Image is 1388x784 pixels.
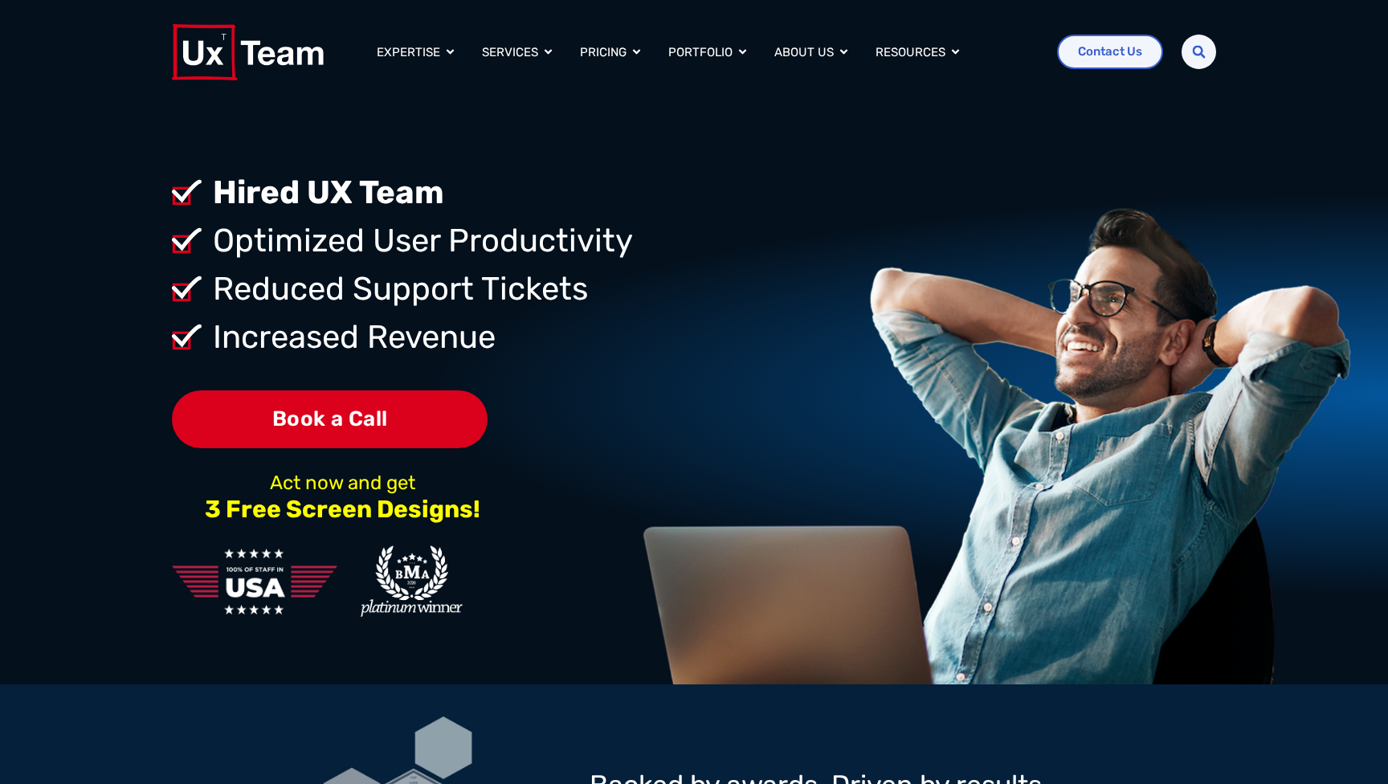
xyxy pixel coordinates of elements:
[774,43,834,62] a: About us
[1078,46,1142,58] span: Contact Us
[172,390,488,449] span: Book a Call
[364,37,1045,68] div: Menu Toggle
[209,265,588,313] span: Reduced Support Tickets
[213,174,444,211] strong: Hired UX Team
[377,43,440,62] a: Expertise
[668,43,733,62] a: Portfolio
[1057,35,1163,69] a: Contact Us
[209,313,496,361] span: Increased Revenue
[580,43,627,62] a: Pricing
[172,477,513,489] p: Act now and get
[482,43,538,62] a: Services
[876,43,945,62] a: Resources
[364,37,1045,68] nav: Menu
[1182,35,1216,69] div: Search
[209,217,633,265] span: Optimized User Productivity
[205,495,480,524] strong: 3 Free Screen Designs!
